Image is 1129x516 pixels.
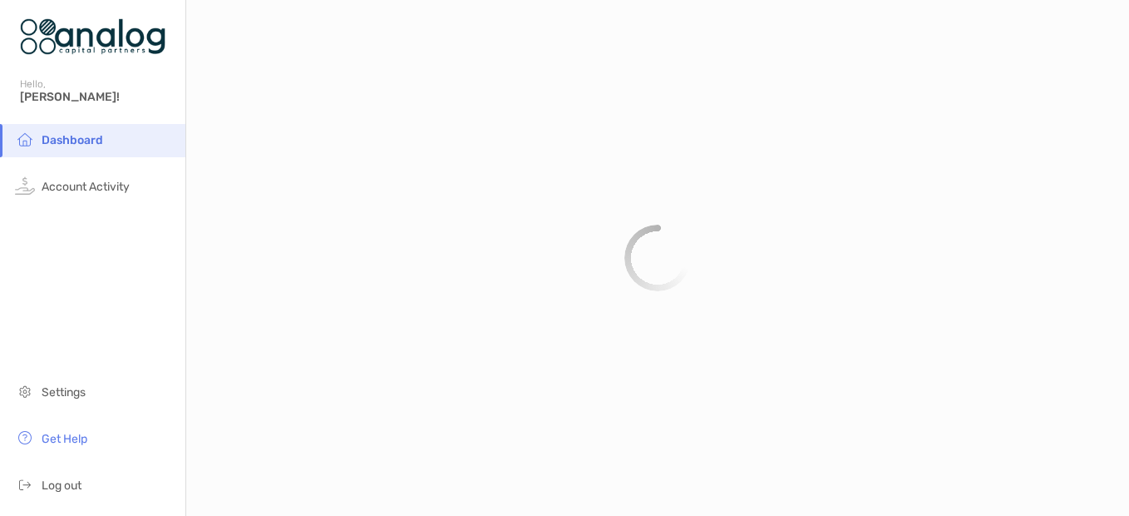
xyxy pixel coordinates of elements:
[15,176,35,196] img: activity icon
[42,133,103,147] span: Dashboard
[15,381,35,401] img: settings icon
[42,180,130,194] span: Account Activity
[15,129,35,149] img: household icon
[20,7,165,67] img: Zoe Logo
[42,479,81,493] span: Log out
[15,474,35,494] img: logout icon
[42,385,86,399] span: Settings
[15,428,35,448] img: get-help icon
[20,90,175,104] span: [PERSON_NAME]!
[42,432,87,446] span: Get Help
